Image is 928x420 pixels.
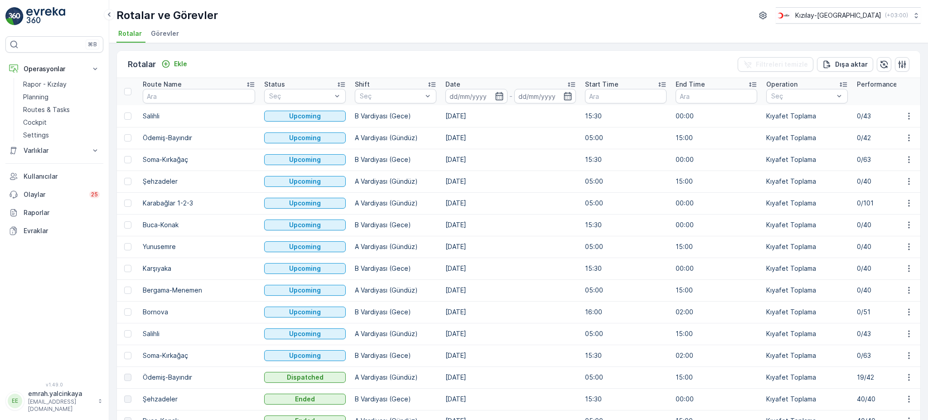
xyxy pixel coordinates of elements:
[124,134,131,142] div: Toggle Row Selected
[138,301,260,323] td: Bornova
[124,396,131,403] div: Toggle Row Selected
[441,105,580,127] td: [DATE]
[671,192,762,214] td: 00:00
[24,226,100,235] p: Evraklar
[580,149,671,171] td: 15:30
[350,323,441,345] td: A Vardiyası (Gündüz)
[24,190,84,199] p: Olaylar
[580,192,671,214] td: 05:00
[8,394,22,408] div: EE
[158,59,191,69] button: Ekle
[23,118,47,127] p: Cockpit
[264,80,285,89] p: Status
[671,127,762,149] td: 15:00
[289,351,321,360] p: Upcoming
[138,366,260,388] td: Ödemiş-Bayındır
[287,373,324,382] p: Dispatched
[5,7,24,25] img: logo
[116,8,218,23] p: Rotalar ve Görevler
[19,91,103,103] a: Planning
[5,204,103,222] a: Raporlar
[762,214,852,236] td: Kıyafet Toplama
[24,172,100,181] p: Kullanıcılar
[24,146,85,155] p: Varlıklar
[289,199,321,208] p: Upcoming
[580,236,671,258] td: 05:00
[289,155,321,164] p: Upcoming
[264,372,346,383] button: Dispatched
[88,41,97,48] p: ⌘B
[580,388,671,410] td: 15:30
[762,345,852,366] td: Kıyafet Toplama
[350,127,441,149] td: A Vardiyası (Gündüz)
[91,191,98,198] p: 25
[671,149,762,171] td: 00:00
[124,178,131,185] div: Toggle Row Selected
[5,167,103,186] a: Kullanıcılar
[585,89,667,103] input: Ara
[28,398,93,413] p: [EMAIL_ADDRESS][DOMAIN_NAME]
[264,307,346,317] button: Upcoming
[124,374,131,381] div: Toggle Row Selected
[676,80,705,89] p: End Time
[360,92,422,101] p: Seç
[264,241,346,252] button: Upcoming
[26,7,65,25] img: logo_light-DOdMpM7g.png
[441,345,580,366] td: [DATE]
[124,221,131,229] div: Toggle Row Selected
[350,192,441,214] td: A Vardiyası (Gündüz)
[124,308,131,316] div: Toggle Row Selected
[441,236,580,258] td: [DATE]
[671,171,762,192] td: 15:00
[762,149,852,171] td: Kıyafet Toplama
[138,258,260,279] td: Karşıyaka
[580,171,671,192] td: 05:00
[19,116,103,129] a: Cockpit
[138,323,260,345] td: Salihli
[671,301,762,323] td: 02:00
[771,92,834,101] p: Seç
[289,220,321,230] p: Upcoming
[19,78,103,91] a: Rapor - Kızılay
[5,60,103,78] button: Operasyonlar
[124,200,131,207] div: Toggle Row Selected
[671,388,762,410] td: 00:00
[23,80,67,89] p: Rapor - Kızılay
[355,80,370,89] p: Shift
[138,236,260,258] td: Yunusemre
[738,57,813,72] button: Filtreleri temizle
[138,345,260,366] td: Soma-Kırkağaç
[264,198,346,209] button: Upcoming
[445,80,460,89] p: Date
[441,214,580,236] td: [DATE]
[350,258,441,279] td: B Vardiyası (Gece)
[776,10,792,20] img: k%C4%B1z%C4%B1lay_jywRncg.png
[143,89,255,103] input: Ara
[138,149,260,171] td: Soma-Kırkağaç
[28,389,93,398] p: emrah.yalcinkaya
[762,323,852,345] td: Kıyafet Toplama
[580,345,671,366] td: 15:30
[269,92,332,101] p: Seç
[585,80,619,89] p: Start Time
[264,132,346,143] button: Upcoming
[762,236,852,258] td: Kıyafet Toplama
[124,112,131,120] div: Toggle Row Selected
[264,154,346,165] button: Upcoming
[441,301,580,323] td: [DATE]
[124,265,131,272] div: Toggle Row Selected
[124,352,131,359] div: Toggle Row Selected
[441,258,580,279] td: [DATE]
[671,279,762,301] td: 15:00
[289,308,321,317] p: Upcoming
[289,133,321,142] p: Upcoming
[776,7,921,24] button: Kızılay-[GEOGRAPHIC_DATA](+03:00)
[5,382,103,387] span: v 1.49.0
[835,60,868,69] p: Dışa aktar
[289,177,321,186] p: Upcoming
[671,214,762,236] td: 00:00
[5,222,103,240] a: Evraklar
[24,64,85,73] p: Operasyonlar
[264,328,346,339] button: Upcoming
[5,142,103,160] button: Varlıklar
